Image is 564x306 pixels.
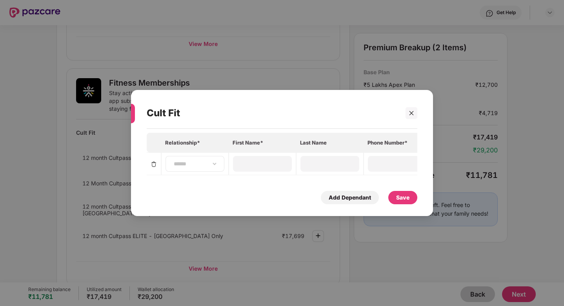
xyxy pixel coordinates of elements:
div: Add Dependant [329,193,371,202]
div: Cult Fit [147,98,395,128]
th: Last Name [296,133,364,152]
th: First Name* [229,133,296,152]
div: Save [396,193,409,202]
th: Phone Number* [364,133,431,152]
img: svg+xml;base64,PHN2ZyBpZD0iRGVsZXRlLTMyeDMyIiB4bWxucz0iaHR0cDovL3d3dy53My5vcmcvMjAwMC9zdmciIHdpZH... [151,161,157,167]
th: Relationship* [161,133,229,152]
span: close [409,110,414,116]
